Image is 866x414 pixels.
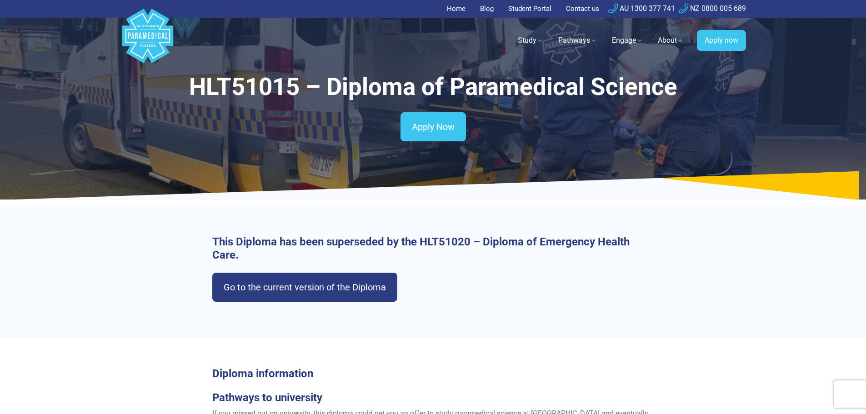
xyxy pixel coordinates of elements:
a: Study [512,28,549,53]
h3: This Diploma has been superseded by the HLT51020 – Diploma of Emergency Health Care. [212,235,654,262]
h3: Diploma information [212,367,654,380]
a: Australian Paramedical College [120,18,175,64]
a: AU 1300 377 741 [608,4,675,13]
a: Apply Now [400,112,466,141]
a: Apply now [697,30,746,51]
a: NZ 0800 005 689 [679,4,746,13]
a: Go to the current version of the Diploma [212,273,397,302]
a: Engage [606,28,649,53]
a: Pathways [553,28,603,53]
a: About [652,28,690,53]
h1: HLT51015 – Diploma of Paramedical Science [167,73,699,101]
h3: Pathways to university [212,391,654,404]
